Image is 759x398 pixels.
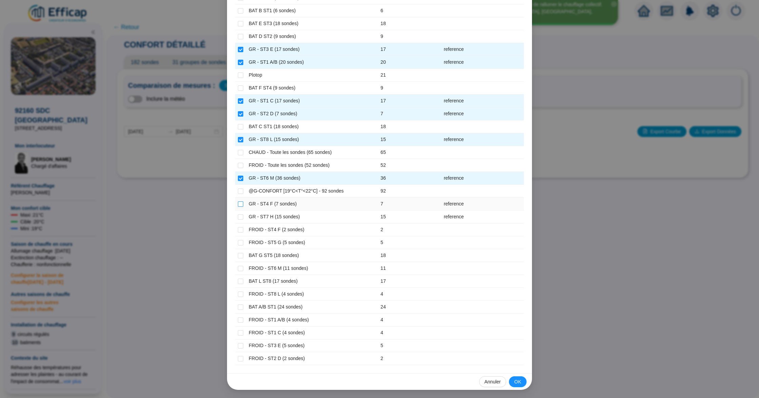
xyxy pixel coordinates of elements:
td: BAT D ST2 (9 sondes) [246,30,378,43]
td: reference [441,172,477,185]
td: GR - ST6 M (36 sondes) [246,172,378,185]
td: 36 [378,172,441,185]
td: reference [441,107,477,120]
span: OK [514,378,521,385]
td: 4 [378,326,441,339]
td: 17 [378,43,441,56]
td: GR - ST8 L (15 sondes) [246,133,378,146]
td: 6 [378,4,441,17]
td: FROID - ST4 F (2 sondes) [246,223,378,236]
td: 21 [378,69,441,82]
td: reference [441,95,477,107]
td: 17 [378,275,441,288]
td: FROID - ST1 C (4 sondes) [246,326,378,339]
td: 7 [378,198,441,211]
td: BAT F ST4 (9 sondes) [246,82,378,95]
td: 18 [378,17,441,30]
td: GR - ST4 F (7 sondes) [246,198,378,211]
td: 5 [378,339,441,352]
td: reference [441,211,477,223]
td: reference [441,133,477,146]
td: BAT G ST5 (18 sondes) [246,249,378,262]
td: 18 [378,120,441,133]
td: 2 [378,223,441,236]
td: BAT E ST3 (18 sondes) [246,17,378,30]
td: FROID - ST1 A/B (4 sondes) [246,314,378,326]
td: 7 [378,107,441,120]
td: BAT A/B ST1 (24 sondes) [246,301,378,314]
td: 5 [378,236,441,249]
td: 20 [378,56,441,69]
td: BAT L ST8 (17 sondes) [246,275,378,288]
td: GR - ST1 C (17 sondes) [246,95,378,107]
td: FROID - ST6 M (11 sondes) [246,262,378,275]
td: 18 [378,249,441,262]
td: 4 [378,288,441,301]
td: 52 [378,159,441,172]
td: Plotop [246,69,378,82]
td: 9 [378,30,441,43]
span: Annuler [485,378,501,385]
td: CHAUD - Toute les sondes (65 sondes) [246,146,378,159]
td: BAT B ST1 (6 sondes) [246,4,378,17]
td: FROID - ST8 L (4 sondes) [246,288,378,301]
td: 24 [378,301,441,314]
td: 15 [378,211,441,223]
td: 92 [378,185,441,198]
td: GR - ST1 A/B (20 sondes) [246,56,378,69]
td: FROID - ST5 G (5 sondes) [246,236,378,249]
td: FROID - ST2 D (2 sondes) [246,352,378,365]
td: 11 [378,262,441,275]
td: reference [441,198,477,211]
td: GR - ST3 E (17 sondes) [246,43,378,56]
td: 2 [378,352,441,365]
button: OK [509,376,527,387]
td: GR - ST2 D (7 sondes) [246,107,378,120]
td: FROID - Toute les sondes (52 sondes) [246,159,378,172]
td: 17 [378,95,441,107]
td: FROID - ST3 E (5 sondes) [246,339,378,352]
td: 65 [378,146,441,159]
td: 9 [378,82,441,95]
td: BAT C ST1 (18 sondes) [246,120,378,133]
button: Annuler [479,376,506,387]
td: reference [441,43,477,56]
td: 15 [378,133,441,146]
td: @G-CONFORT [19°C<T°<22°C] - 92 sondes [246,185,378,198]
td: 4 [378,314,441,326]
td: GR - ST7 H (15 sondes) [246,211,378,223]
td: reference [441,56,477,69]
